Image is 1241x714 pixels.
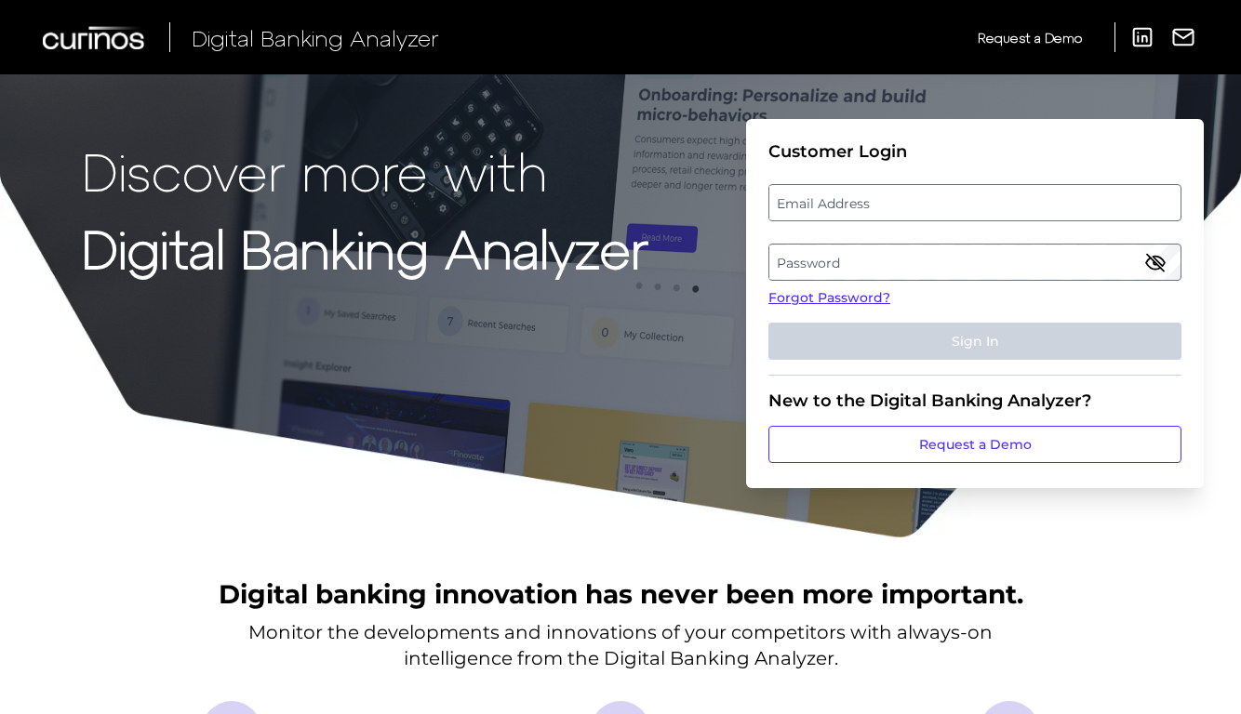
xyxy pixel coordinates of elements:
[768,426,1181,463] a: Request a Demo
[978,30,1082,46] span: Request a Demo
[978,22,1082,53] a: Request a Demo
[768,390,1181,411] div: New to the Digital Banking Analyzer?
[192,24,439,51] span: Digital Banking Analyzer
[769,245,1180,279] label: Password
[43,26,147,49] img: Curinos
[82,141,648,200] p: Discover more with
[219,576,1023,612] h2: Digital banking innovation has never been more important.
[248,619,993,671] p: Monitor the developments and innovations of your competitors with always-on intelligence from the...
[768,288,1181,308] a: Forgot Password?
[82,217,648,279] strong: Digital Banking Analyzer
[768,323,1181,360] button: Sign In
[768,141,1181,162] div: Customer Login
[769,186,1180,219] label: Email Address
